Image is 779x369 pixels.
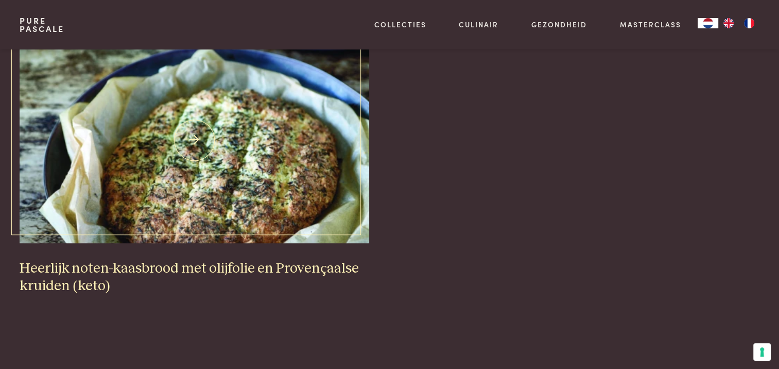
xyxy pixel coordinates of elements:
[374,19,426,30] a: Collecties
[753,343,771,361] button: Uw voorkeuren voor toestemming voor trackingtechnologieën
[698,18,759,28] aside: Language selected: Nederlands
[718,18,759,28] ul: Language list
[20,260,369,295] h3: Heerlijk noten-kaasbrood met olijfolie en Provençaalse kruiden (keto)
[698,18,718,28] div: Language
[739,18,759,28] a: FR
[698,18,718,28] a: NL
[20,16,64,33] a: PurePascale
[620,19,681,30] a: Masterclass
[20,37,369,243] img: Heerlijk noten-kaasbrood met olijfolie en Provençaalse kruiden (keto)
[531,19,587,30] a: Gezondheid
[459,19,498,30] a: Culinair
[20,37,369,295] a: Heerlijk noten-kaasbrood met olijfolie en Provençaalse kruiden (keto) Heerlijk noten-kaasbrood me...
[718,18,739,28] a: EN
